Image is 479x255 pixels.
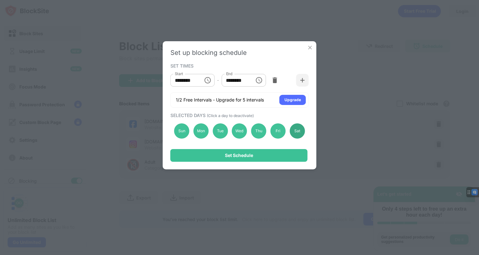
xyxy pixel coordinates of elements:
[252,74,265,87] button: Choose time, selected time is 11:50 PM
[307,44,313,51] img: x-button.svg
[176,97,264,103] div: 1/2 Free Intervals - Upgrade for 5 intervals
[170,63,307,68] div: SET TIMES
[226,71,233,76] label: End
[170,49,309,56] div: Set up blocking schedule
[201,74,214,87] button: Choose time, selected time is 12:10 AM
[174,123,189,139] div: Sun
[290,123,305,139] div: Sat
[271,123,286,139] div: Fri
[217,77,219,84] div: -
[284,97,301,103] div: Upgrade
[225,153,253,158] div: Set Schedule
[170,113,307,118] div: SELECTED DAYS
[175,71,183,76] label: Start
[193,123,208,139] div: Mon
[232,123,247,139] div: Wed
[251,123,266,139] div: Thu
[213,123,228,139] div: Tue
[207,113,254,118] span: (Click a day to deactivate)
